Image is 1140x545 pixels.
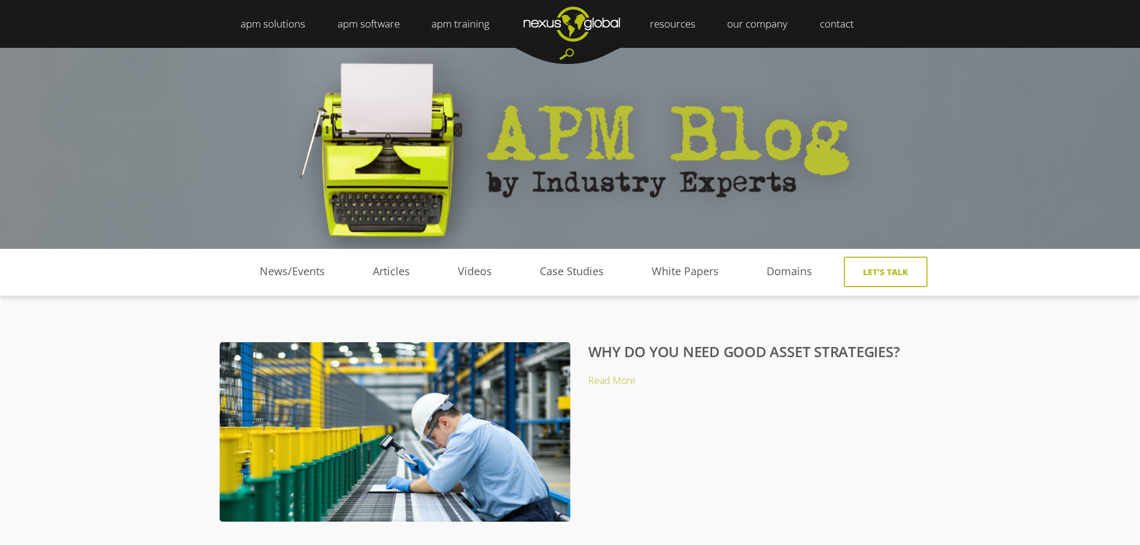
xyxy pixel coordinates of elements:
[434,263,516,281] a: Videos
[844,257,928,287] a: Let's Talk
[628,263,743,281] a: White Papers
[349,263,434,281] a: Articles
[220,342,570,543] img: WHY DO YOU NEED GOOD ASSET STRATEGIES?
[236,263,349,281] a: News/Events
[236,249,836,301] div: Navigation Menu
[588,374,636,387] a: Read More
[516,263,628,281] a: Case Studies
[743,263,836,281] a: Domains
[588,342,900,361] a: WHY DO YOU NEED GOOD ASSET STRATEGIES?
